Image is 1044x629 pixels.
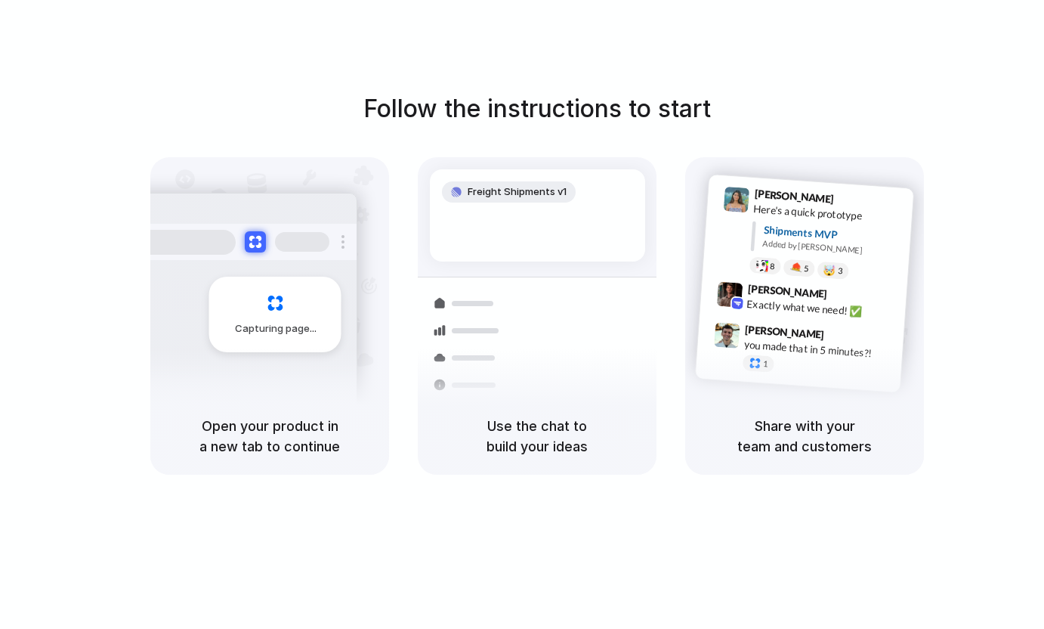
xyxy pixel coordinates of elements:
span: [PERSON_NAME] [754,185,834,207]
span: 5 [804,265,809,273]
div: Shipments MVP [763,222,903,247]
span: [PERSON_NAME] [747,280,827,302]
span: 3 [838,267,843,275]
span: 9:42 AM [832,288,863,306]
span: 9:47 AM [829,329,860,347]
div: Here's a quick prototype [753,201,904,227]
span: Freight Shipments v1 [468,184,567,200]
span: [PERSON_NAME] [745,321,825,343]
span: 1 [763,360,768,368]
div: Added by [PERSON_NAME] [762,237,901,259]
h5: Share with your team and customers [703,416,906,457]
span: 9:41 AM [839,193,869,211]
div: you made that in 5 minutes?! [743,337,894,363]
h1: Follow the instructions to start [363,91,711,127]
span: 8 [770,262,775,271]
div: Exactly what we need! ✅ [746,296,897,322]
span: Capturing page [235,321,319,336]
h5: Use the chat to build your ideas [436,416,638,457]
h5: Open your product in a new tab to continue [168,416,371,457]
div: 🤯 [823,265,836,277]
